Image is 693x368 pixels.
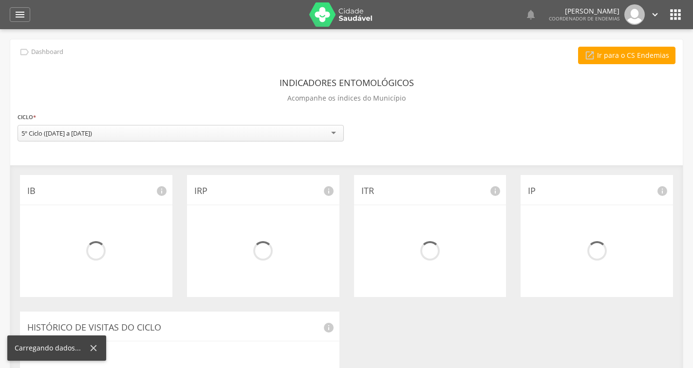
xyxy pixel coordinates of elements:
p: Acompanhe os índices do Município [287,91,406,105]
a:  [10,7,30,22]
p: ITR [361,185,499,197]
i: info [656,185,668,197]
label: Ciclo [18,112,36,123]
i:  [650,9,660,20]
p: IB [27,185,165,197]
a:  [525,4,537,25]
p: [PERSON_NAME] [549,8,619,15]
i: info [323,322,335,333]
p: IP [528,185,666,197]
i:  [19,47,30,57]
header: Indicadores Entomológicos [280,74,414,91]
i:  [668,7,683,22]
span: Coordenador de Endemias [549,15,619,22]
i: info [323,185,335,197]
a:  [650,4,660,25]
p: Dashboard [31,48,63,56]
p: Histórico de Visitas do Ciclo [27,321,332,334]
p: IRP [194,185,332,197]
i:  [14,9,26,20]
i: info [489,185,501,197]
i:  [584,50,595,61]
i: info [156,185,168,197]
a: Ir para o CS Endemias [578,47,675,64]
div: Carregando dados... [15,343,88,353]
i:  [525,9,537,20]
div: 5º Ciclo ([DATE] a [DATE]) [21,129,92,138]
